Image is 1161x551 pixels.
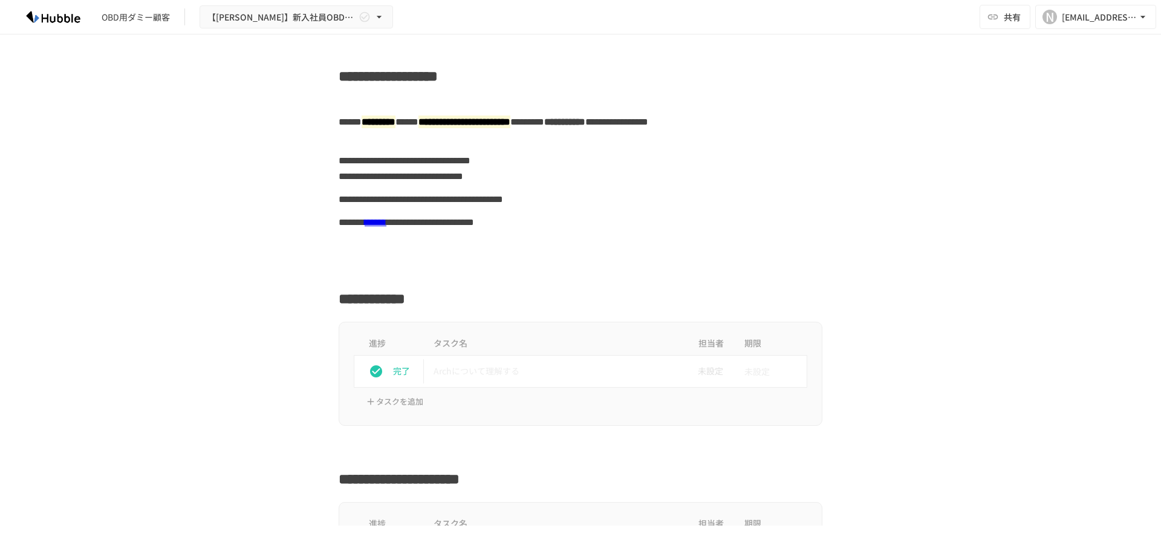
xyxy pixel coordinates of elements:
span: 【[PERSON_NAME]】新入社員OBD用Arch [207,10,356,25]
th: タスク名 [424,512,686,536]
button: 【[PERSON_NAME]】新入社員OBD用Arch [200,5,393,29]
th: 進捗 [354,332,424,356]
button: タスクを追加 [363,393,426,411]
th: 進捗 [354,512,424,536]
th: 担当者 [686,512,735,536]
table: task table [354,332,807,388]
p: 完了 [393,364,418,377]
div: [EMAIL_ADDRESS][PERSON_NAME][DOMAIN_NAME] [1062,10,1137,25]
th: 期限 [735,512,807,536]
span: 未設定 [688,364,723,377]
span: 未設定 [744,359,770,383]
th: 担当者 [686,332,735,356]
button: N[EMAIL_ADDRESS][PERSON_NAME][DOMAIN_NAME] [1035,5,1156,29]
button: status [364,359,388,383]
th: タスク名 [424,332,686,356]
p: Archについて理解する [434,364,677,379]
img: HzDRNkGCf7KYO4GfwKnzITak6oVsp5RHeZBEM1dQFiQ [15,7,92,27]
div: OBD用ダミー顧客 [102,11,170,24]
th: 期限 [735,332,807,356]
button: 共有 [980,5,1030,29]
span: 共有 [1004,10,1021,24]
div: N [1042,10,1057,24]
